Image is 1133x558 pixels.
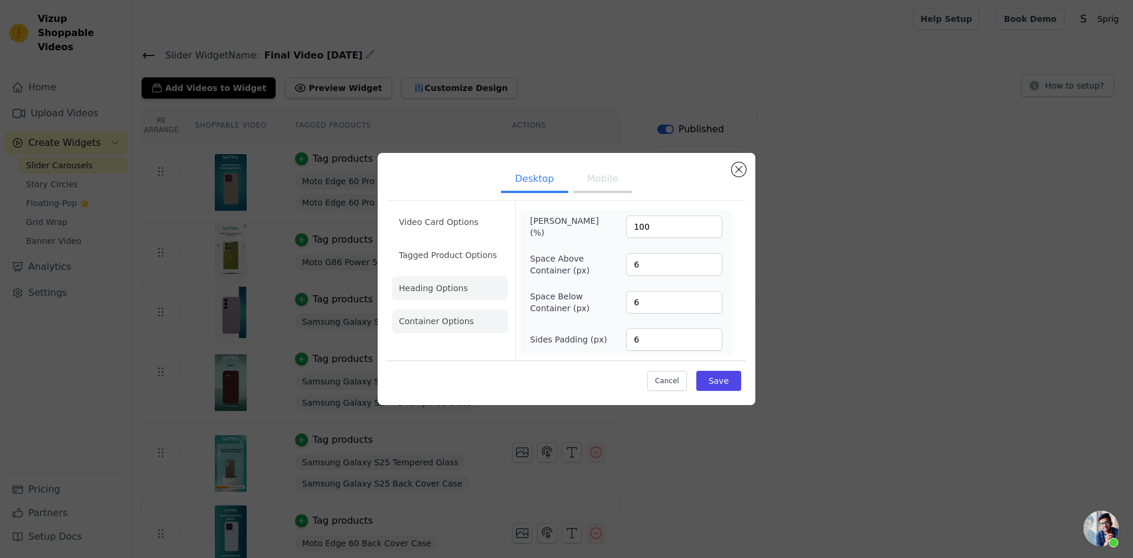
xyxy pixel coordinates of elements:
li: Heading Options [392,276,508,300]
label: Space Below Container (px) [530,291,594,314]
label: [PERSON_NAME] (%) [530,215,594,239]
button: Close modal [732,162,746,177]
li: Video Card Options [392,210,508,234]
label: Space Above Container (px) [530,253,594,276]
button: Save [696,371,741,391]
button: Cancel [647,371,687,391]
li: Container Options [392,309,508,333]
button: Desktop [501,167,568,193]
button: Mobile [573,167,632,193]
div: Open chat [1083,511,1119,546]
li: Tagged Product Options [392,243,508,267]
label: Sides Padding (px) [530,334,607,345]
